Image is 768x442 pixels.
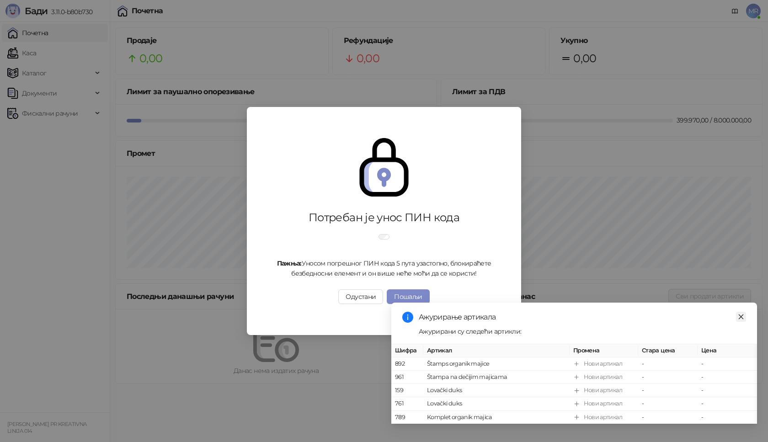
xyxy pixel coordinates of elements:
[387,289,429,304] button: Пошаљи
[584,359,622,368] div: Нови артикал
[419,312,746,323] div: Ажурирање артикала
[698,411,757,424] td: -
[423,398,570,411] td: Lovački duks
[738,314,744,320] span: close
[423,411,570,424] td: Komplet organik majica
[391,398,423,411] td: 761
[584,373,622,382] div: Нови артикал
[391,344,423,357] th: Шифра
[272,258,496,278] div: Уносом погрешног ПИН кода 5 пута узастопно, блокираћете безбедносни елемент и он више неће моћи д...
[423,384,570,398] td: Lovački duks
[638,344,698,357] th: Стара цена
[391,357,423,371] td: 892
[423,371,570,384] td: Štampa na dečijim majicama
[638,398,698,411] td: -
[698,344,757,357] th: Цена
[638,411,698,424] td: -
[272,210,496,225] div: Потребан је унос ПИН кода
[338,289,383,304] button: Одустани
[698,384,757,398] td: -
[391,371,423,384] td: 961
[277,259,302,267] strong: Пажња:
[402,312,413,323] span: info-circle
[423,344,570,357] th: Артикал
[698,398,757,411] td: -
[584,413,622,422] div: Нови артикал
[638,384,698,398] td: -
[698,357,757,371] td: -
[423,357,570,371] td: Štamps organik majice
[584,386,622,395] div: Нови артикал
[736,312,746,322] a: Close
[419,326,746,336] div: Ажурирани су следећи артикли:
[391,384,423,398] td: 159
[638,357,698,371] td: -
[638,371,698,384] td: -
[355,138,413,197] img: secure.svg
[584,399,622,409] div: Нови артикал
[570,344,638,357] th: Промена
[698,371,757,384] td: -
[391,411,423,424] td: 789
